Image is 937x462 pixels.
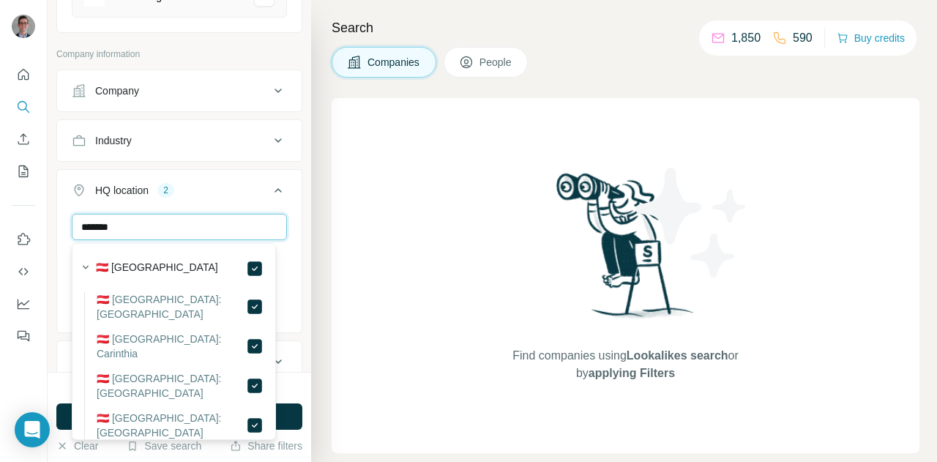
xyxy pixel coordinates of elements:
button: Search [12,94,35,120]
img: Surfe Illustration - Woman searching with binoculars [550,169,702,332]
button: Use Surfe API [12,258,35,285]
button: Quick start [12,62,35,88]
button: Company [57,73,302,108]
p: 590 [793,29,813,47]
div: Open Intercom Messenger [15,412,50,447]
button: Clear [56,439,98,453]
span: Find companies using or by [508,347,742,382]
h4: Search [332,18,919,38]
span: applying Filters [589,367,675,379]
p: Company information [56,48,302,61]
button: Enrich CSV [12,126,35,152]
span: Lookalikes search [627,349,728,362]
div: HQ location [95,183,149,198]
label: 🇦🇹 [GEOGRAPHIC_DATA] [96,260,218,277]
div: Industry [95,133,132,148]
button: Use Surfe on LinkedIn [12,226,35,253]
label: 🇦🇹 [GEOGRAPHIC_DATA]: [GEOGRAPHIC_DATA] [97,371,246,400]
button: Industry [57,123,302,158]
div: 2 [157,184,174,197]
span: Companies [367,55,421,70]
label: 🇦🇹 [GEOGRAPHIC_DATA]: Carinthia [97,332,246,361]
button: My lists [12,158,35,185]
button: Buy credits [837,28,905,48]
button: HQ location2 [57,173,302,214]
button: Save search [127,439,201,453]
img: Avatar [12,15,35,38]
button: Run search [56,403,302,430]
p: 1,850 [731,29,761,47]
button: Feedback [12,323,35,349]
div: Company [95,83,139,98]
img: Surfe Illustration - Stars [626,157,758,288]
label: 🇦🇹 [GEOGRAPHIC_DATA]: [GEOGRAPHIC_DATA] [97,292,246,321]
span: People [479,55,513,70]
button: Share filters [230,439,302,453]
label: 🇦🇹 [GEOGRAPHIC_DATA]: [GEOGRAPHIC_DATA] [97,411,246,440]
button: Annual revenue ($) [57,344,302,379]
button: Dashboard [12,291,35,317]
